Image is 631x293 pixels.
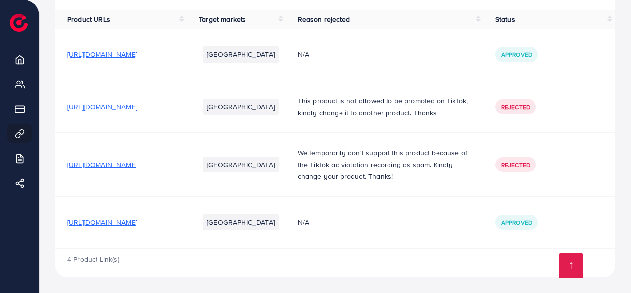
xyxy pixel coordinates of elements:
[203,46,279,62] li: [GEOGRAPHIC_DATA]
[495,14,515,24] span: Status
[298,14,350,24] span: Reason rejected
[501,103,530,111] span: Rejected
[67,14,110,24] span: Product URLs
[501,161,530,169] span: Rejected
[298,217,309,227] span: N/A
[67,217,137,227] span: [URL][DOMAIN_NAME]
[67,102,137,112] span: [URL][DOMAIN_NAME]
[298,49,309,59] span: N/A
[298,147,472,182] p: We temporarily don't support this product because of the TikTok ad violation recording as spam. K...
[589,249,624,286] iframe: Chat
[298,95,472,119] p: This product is not allowed to be promoted on TikTok, kindly change it to another product. Thanks
[501,218,532,227] span: Approved
[67,160,137,169] span: [URL][DOMAIN_NAME]
[10,14,28,32] img: logo
[67,49,137,59] span: [URL][DOMAIN_NAME]
[67,254,119,264] span: 4 Product Link(s)
[203,157,279,172] li: [GEOGRAPHIC_DATA]
[199,14,246,24] span: Target markets
[203,214,279,230] li: [GEOGRAPHIC_DATA]
[203,99,279,115] li: [GEOGRAPHIC_DATA]
[501,50,532,59] span: Approved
